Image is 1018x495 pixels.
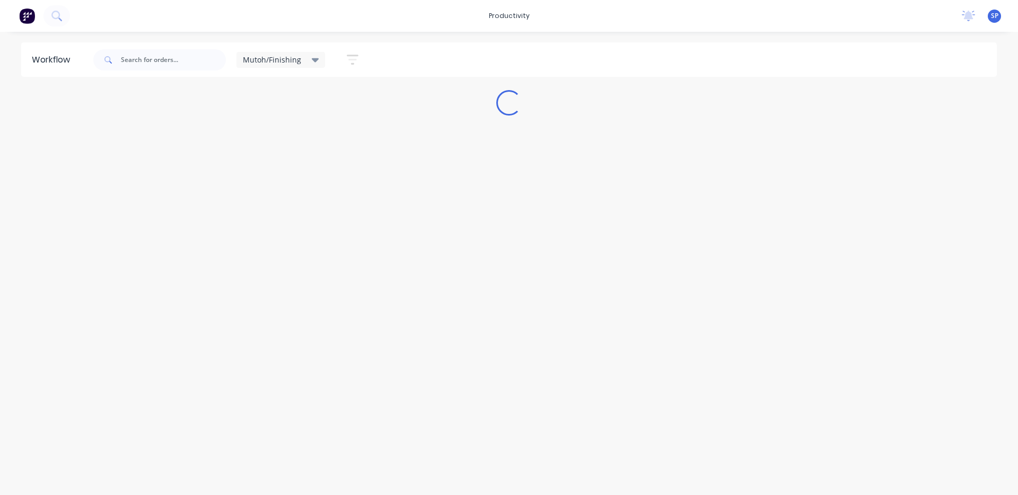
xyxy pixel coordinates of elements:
[243,54,301,65] span: Mutoh/Finishing
[484,8,535,24] div: productivity
[991,11,998,21] span: SP
[19,8,35,24] img: Factory
[32,54,75,66] div: Workflow
[121,49,226,70] input: Search for orders...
